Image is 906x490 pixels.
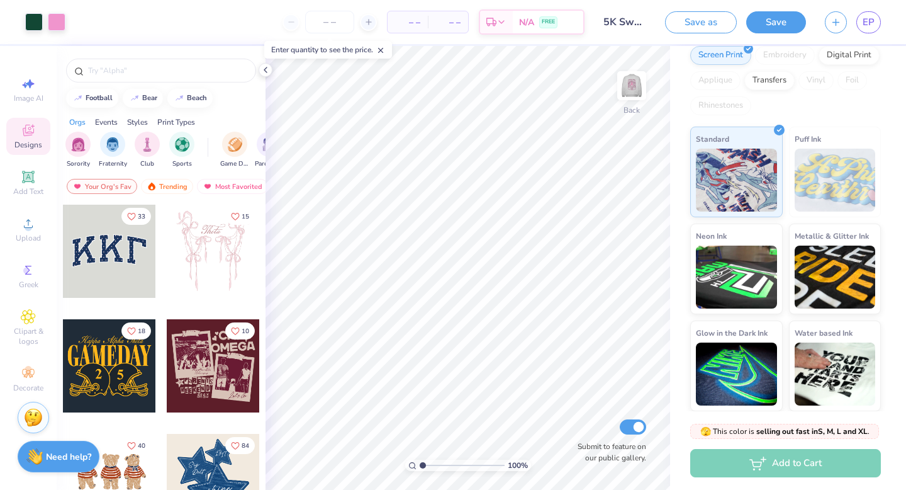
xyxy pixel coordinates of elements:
[99,159,127,169] span: Fraternity
[99,132,127,169] div: filter for Fraternity
[86,94,113,101] div: football
[14,140,42,150] span: Designs
[700,426,711,438] span: 🫣
[220,159,249,169] span: Game Day
[46,451,91,463] strong: Need help?
[665,11,737,33] button: Save as
[837,71,867,90] div: Foil
[135,132,160,169] button: filter button
[746,11,806,33] button: Save
[690,96,751,115] div: Rhinestones
[66,89,118,108] button: football
[142,94,157,101] div: bear
[262,137,277,152] img: Parent's Weekend Image
[87,64,248,77] input: Try "Alpha"
[65,132,91,169] div: filter for Sorority
[157,117,195,128] div: Print Types
[795,343,876,406] img: Water based Ink
[696,343,777,406] img: Glow in the Dark Ink
[594,9,656,35] input: Untitled Design
[242,214,249,220] span: 15
[138,328,145,334] span: 18
[13,186,43,197] span: Add Text
[696,132,729,145] span: Standard
[123,89,163,108] button: bear
[225,437,255,454] button: Like
[169,132,194,169] div: filter for Sports
[175,137,189,152] img: Sports Image
[67,159,90,169] span: Sorority
[220,132,249,169] div: filter for Game Day
[744,71,795,90] div: Transfers
[863,15,875,30] span: EP
[121,322,151,339] button: Like
[130,94,140,102] img: trend_line.gif
[203,182,213,191] img: most_fav.gif
[696,229,727,242] span: Neon Ink
[99,132,127,169] button: filter button
[542,18,555,26] span: FREE
[121,208,151,225] button: Like
[795,326,853,339] span: Water based Ink
[69,117,86,128] div: Orgs
[795,149,876,212] img: Puff Ink
[138,443,145,449] span: 40
[121,437,151,454] button: Like
[856,11,881,33] a: EP
[255,132,284,169] button: filter button
[819,46,880,65] div: Digital Print
[435,16,461,29] span: – –
[140,137,154,152] img: Club Image
[16,233,41,243] span: Upload
[696,246,777,309] img: Neon Ink
[127,117,148,128] div: Styles
[255,159,284,169] span: Parent's Weekend
[395,16,420,29] span: – –
[197,179,268,194] div: Most Favorited
[67,179,137,194] div: Your Org's Fav
[95,117,118,128] div: Events
[167,89,213,108] button: beach
[147,182,157,191] img: trending.gif
[220,132,249,169] button: filter button
[14,93,43,103] span: Image AI
[71,137,86,152] img: Sorority Image
[242,328,249,334] span: 10
[140,159,154,169] span: Club
[798,71,834,90] div: Vinyl
[141,179,193,194] div: Trending
[72,182,82,191] img: most_fav.gif
[135,132,160,169] div: filter for Club
[172,159,192,169] span: Sports
[700,426,870,437] span: This color is .
[13,383,43,393] span: Decorate
[169,132,194,169] button: filter button
[225,322,255,339] button: Like
[19,280,38,290] span: Greek
[690,71,741,90] div: Applique
[6,326,50,346] span: Clipart & logos
[690,46,751,65] div: Screen Print
[624,105,640,116] div: Back
[755,46,815,65] div: Embroidery
[571,441,646,464] label: Submit to feature on our public gallery.
[508,460,528,471] span: 100 %
[73,94,83,102] img: trend_line.gif
[255,132,284,169] div: filter for Parent's Weekend
[106,137,120,152] img: Fraternity Image
[242,443,249,449] span: 84
[187,94,207,101] div: beach
[519,16,534,29] span: N/A
[225,208,255,225] button: Like
[65,132,91,169] button: filter button
[795,229,869,242] span: Metallic & Glitter Ink
[174,94,184,102] img: trend_line.gif
[138,214,145,220] span: 33
[619,73,644,98] img: Back
[696,149,777,212] img: Standard
[795,132,821,145] span: Puff Ink
[228,137,242,152] img: Game Day Image
[696,326,768,339] span: Glow in the Dark Ink
[756,426,868,436] strong: selling out fast in S, M, L and XL
[305,11,354,33] input: – –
